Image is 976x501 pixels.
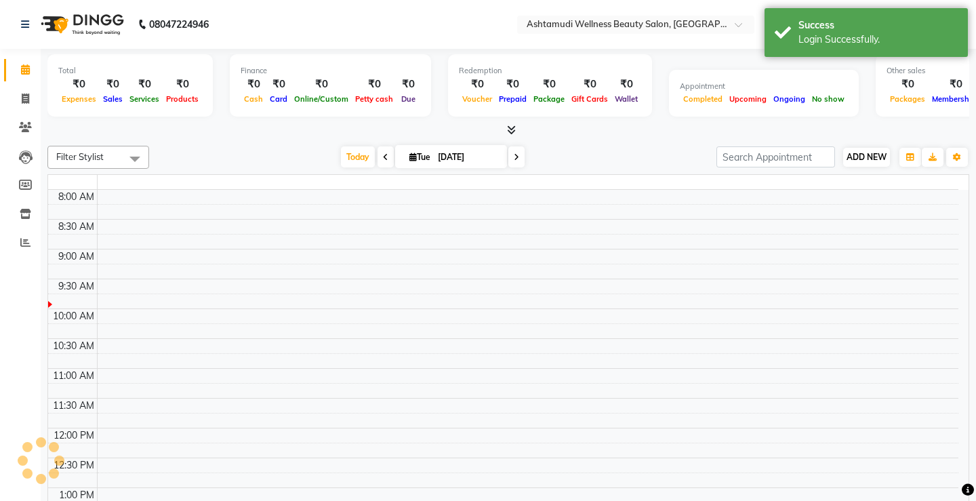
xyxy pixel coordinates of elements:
span: ADD NEW [847,152,887,162]
span: Expenses [58,94,100,104]
img: logo [35,5,127,43]
div: 8:30 AM [56,220,97,234]
div: Redemption [459,65,641,77]
span: Upcoming [726,94,770,104]
div: 8:00 AM [56,190,97,204]
div: Login Successfully. [798,33,958,47]
div: Finance [241,65,420,77]
div: 9:30 AM [56,279,97,294]
div: ₹0 [352,77,396,92]
div: ₹0 [163,77,202,92]
div: Total [58,65,202,77]
span: Filter Stylist [56,151,104,162]
div: ₹0 [58,77,100,92]
b: 08047224946 [149,5,209,43]
span: Completed [680,94,726,104]
div: ₹0 [530,77,568,92]
span: Petty cash [352,94,396,104]
div: 9:00 AM [56,249,97,264]
span: No show [809,94,848,104]
div: 11:00 AM [50,369,97,383]
div: ₹0 [266,77,291,92]
span: Wallet [611,94,641,104]
div: ₹0 [100,77,126,92]
span: Packages [887,94,929,104]
div: ₹0 [396,77,420,92]
span: Ongoing [770,94,809,104]
div: ₹0 [887,77,929,92]
span: Products [163,94,202,104]
span: Cash [241,94,266,104]
div: ₹0 [611,77,641,92]
div: ₹0 [459,77,495,92]
span: Package [530,94,568,104]
div: ₹0 [495,77,530,92]
div: ₹0 [126,77,163,92]
span: Sales [100,94,126,104]
input: 2025-09-02 [434,147,502,167]
div: ₹0 [568,77,611,92]
span: Online/Custom [291,94,352,104]
span: Card [266,94,291,104]
span: Prepaid [495,94,530,104]
div: Success [798,18,958,33]
button: ADD NEW [843,148,890,167]
div: ₹0 [291,77,352,92]
div: 11:30 AM [50,399,97,413]
span: Due [398,94,419,104]
span: Today [341,146,375,167]
input: Search Appointment [716,146,835,167]
span: Gift Cards [568,94,611,104]
div: 10:30 AM [50,339,97,353]
div: Appointment [680,81,848,92]
span: Services [126,94,163,104]
span: Voucher [459,94,495,104]
span: Tue [406,152,434,162]
div: 10:00 AM [50,309,97,323]
div: 12:30 PM [51,458,97,473]
div: 12:00 PM [51,428,97,443]
div: ₹0 [241,77,266,92]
